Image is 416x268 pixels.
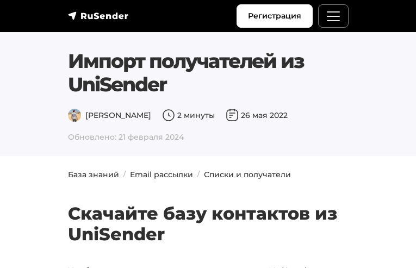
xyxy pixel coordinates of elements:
[204,170,291,179] a: Списки и получатели
[162,110,215,120] span: 2 минуты
[61,169,355,180] nav: breadcrumb
[68,170,119,179] a: База знаний
[226,109,239,122] img: Дата публикации
[237,4,313,28] a: Регистрация
[162,109,175,122] img: Время чтения
[318,4,349,28] button: Меню
[68,127,349,143] span: Обновлено: 21 февраля 2024
[68,49,349,96] h1: Импорт получателей из UniSender
[68,110,151,120] span: [PERSON_NAME]
[226,110,288,120] span: 26 мая 2022
[68,10,129,21] img: RuSender
[68,176,349,245] h2: Скачайте базу контактов из UniSender
[130,170,193,179] a: Email рассылки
